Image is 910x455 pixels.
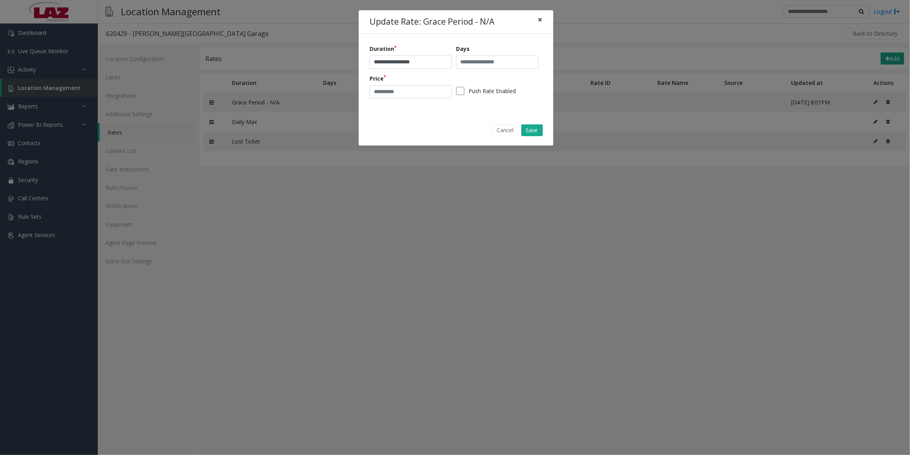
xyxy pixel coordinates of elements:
button: Save [521,124,543,136]
button: Cancel [492,124,519,136]
label: Price [370,74,386,83]
label: Duration [370,45,397,53]
button: Close [532,10,548,29]
span: × [538,14,542,25]
label: Days [456,45,470,53]
h4: Update Rate: Grace Period - N/A [370,16,494,28]
label: Push Rate Enabled [468,87,516,95]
